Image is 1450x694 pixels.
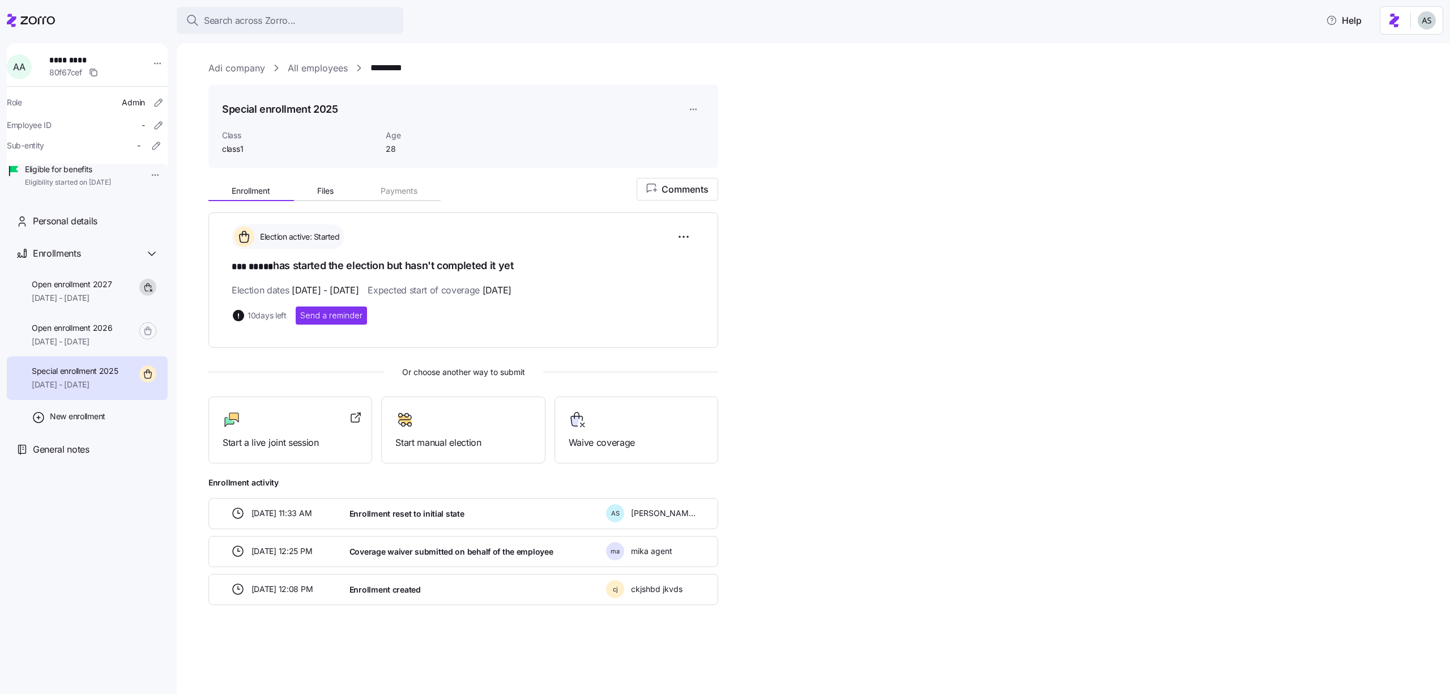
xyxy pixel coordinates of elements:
[613,586,618,593] span: c j
[122,97,145,108] span: Admin
[50,411,105,422] span: New enrollment
[1326,14,1362,27] span: Help
[208,61,265,75] a: Adi company
[317,187,334,195] span: Files
[631,508,696,519] span: [PERSON_NAME]
[137,140,140,151] span: -
[232,187,270,195] span: Enrollment
[13,62,25,71] span: A A
[248,310,287,321] span: 10 days left
[25,164,111,175] span: Eligible for benefits
[222,143,377,155] span: class1
[288,61,348,75] a: All employees
[222,130,377,141] span: Class
[32,322,112,334] span: Open enrollment 2026
[7,140,44,151] span: Sub-entity
[637,178,718,201] button: Comments
[223,436,358,450] span: Start a live joint session
[232,283,359,297] span: Election dates
[349,584,421,595] span: Enrollment created
[349,546,553,557] span: Coverage waiver submitted on behalf of the employee
[296,306,367,325] button: Send a reminder
[611,548,620,555] span: m a
[142,120,145,131] span: -
[251,546,313,557] span: [DATE] 12:25 PM
[33,442,89,457] span: General notes
[1317,9,1371,32] button: Help
[32,292,112,304] span: [DATE] - [DATE]
[32,279,112,290] span: Open enrollment 2027
[251,584,313,595] span: [DATE] 12:08 PM
[483,283,511,297] span: [DATE]
[386,143,500,155] span: 28
[204,14,296,28] span: Search across Zorro...
[386,130,500,141] span: Age
[208,366,718,378] span: Or choose another way to submit
[33,246,80,261] span: Enrollments
[381,187,417,195] span: Payments
[32,379,118,390] span: [DATE] - [DATE]
[32,365,118,377] span: Special enrollment 2025
[368,283,511,297] span: Expected start of coverage
[33,214,97,228] span: Personal details
[631,584,683,595] span: ckjshbd jkvds
[646,182,709,196] span: Comments
[257,231,339,242] span: Election active: Started
[32,336,112,347] span: [DATE] - [DATE]
[49,67,82,78] span: 80f67cef
[232,258,695,274] h1: has started the election but hasn't completed it yet
[7,97,22,108] span: Role
[349,508,464,520] span: Enrollment reset to initial state
[300,310,362,321] span: Send a reminder
[25,178,111,188] span: Eligibility started on [DATE]
[292,283,359,297] span: [DATE] - [DATE]
[7,120,52,131] span: Employee ID
[1418,11,1436,29] img: c4d3a52e2a848ea5f7eb308790fba1e4
[395,436,531,450] span: Start manual election
[611,510,620,517] span: A S
[251,508,312,519] span: [DATE] 11:33 AM
[222,102,338,116] h1: Special enrollment 2025
[631,546,672,557] span: mika agent
[208,477,718,488] span: Enrollment activity
[177,7,403,34] button: Search across Zorro...
[569,436,704,450] span: Waive coverage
